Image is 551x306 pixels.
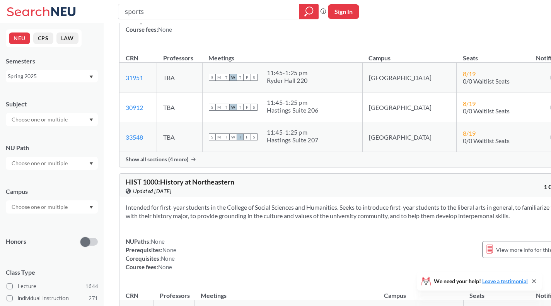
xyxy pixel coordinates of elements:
[151,238,165,245] span: None
[237,133,244,140] span: T
[230,133,237,140] span: W
[6,187,98,196] div: Campus
[362,46,457,63] th: Campus
[157,63,202,92] td: TBA
[7,281,98,291] label: Lecture
[362,122,457,152] td: [GEOGRAPHIC_DATA]
[463,137,510,144] span: 0/0 Waitlist Seats
[133,187,171,195] span: Updated [DATE]
[223,74,230,81] span: T
[362,92,457,122] td: [GEOGRAPHIC_DATA]
[158,263,172,270] span: None
[8,202,73,212] input: Choose one or multiple
[126,178,234,186] span: HIST 1000 : History at Northeastern
[194,284,378,300] th: Meetings
[89,118,93,121] svg: Dropdown arrow
[6,57,98,65] div: Semesters
[328,4,359,19] button: Sign In
[89,162,93,165] svg: Dropdown arrow
[378,284,463,300] th: Campus
[463,284,531,300] th: Seats
[299,4,319,19] div: magnifying glass
[267,99,319,106] div: 11:45 - 1:25 pm
[162,246,176,253] span: None
[124,5,294,18] input: Class, professor, course number, "phrase"
[9,32,30,44] button: NEU
[237,74,244,81] span: T
[463,77,510,85] span: 0/0 Waitlist Seats
[230,74,237,81] span: W
[56,32,78,44] button: LAW
[126,237,176,271] div: NUPaths: Prerequisites: Corequisites: Course fees:
[126,156,188,163] span: Show all sections (4 more)
[85,282,98,291] span: 1644
[251,104,258,111] span: S
[6,200,98,214] div: Dropdown arrow
[267,136,319,144] div: Hastings Suite 207
[126,104,143,111] a: 30912
[126,133,143,141] a: 33548
[457,46,531,63] th: Seats
[216,133,223,140] span: M
[33,32,53,44] button: CPS
[8,115,73,124] input: Choose one or multiple
[304,6,314,17] svg: magnifying glass
[267,77,308,84] div: Ryder Hall 220
[161,255,175,262] span: None
[157,46,202,63] th: Professors
[244,104,251,111] span: F
[7,293,98,303] label: Individual Instruction
[157,122,202,152] td: TBA
[8,159,73,168] input: Choose one or multiple
[223,133,230,140] span: T
[6,157,98,170] div: Dropdown arrow
[223,104,230,111] span: T
[126,291,138,300] div: CRN
[209,104,216,111] span: S
[89,294,98,303] span: 271
[230,104,237,111] span: W
[6,237,26,246] p: Honors
[209,74,216,81] span: S
[6,268,98,277] span: Class Type
[202,46,362,63] th: Meetings
[463,70,476,77] span: 8 / 19
[463,107,510,115] span: 0/0 Waitlist Seats
[244,74,251,81] span: F
[251,133,258,140] span: S
[216,74,223,81] span: M
[267,69,308,77] div: 11:45 - 1:25 pm
[6,113,98,126] div: Dropdown arrow
[8,72,89,80] div: Spring 2025
[463,130,476,137] span: 8 / 19
[126,54,138,62] div: CRN
[482,278,528,284] a: Leave a testimonial
[237,104,244,111] span: T
[267,128,319,136] div: 11:45 - 1:25 pm
[158,26,172,33] span: None
[6,70,98,82] div: Spring 2025Dropdown arrow
[6,144,98,152] div: NU Path
[6,100,98,108] div: Subject
[251,74,258,81] span: S
[267,106,319,114] div: Hastings Suite 206
[216,104,223,111] span: M
[89,206,93,209] svg: Dropdown arrow
[157,92,202,122] td: TBA
[89,75,93,79] svg: Dropdown arrow
[362,63,457,92] td: [GEOGRAPHIC_DATA]
[154,284,195,300] th: Professors
[434,279,528,284] span: We need your help!
[126,74,143,81] a: 31951
[463,100,476,107] span: 8 / 19
[209,133,216,140] span: S
[244,133,251,140] span: F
